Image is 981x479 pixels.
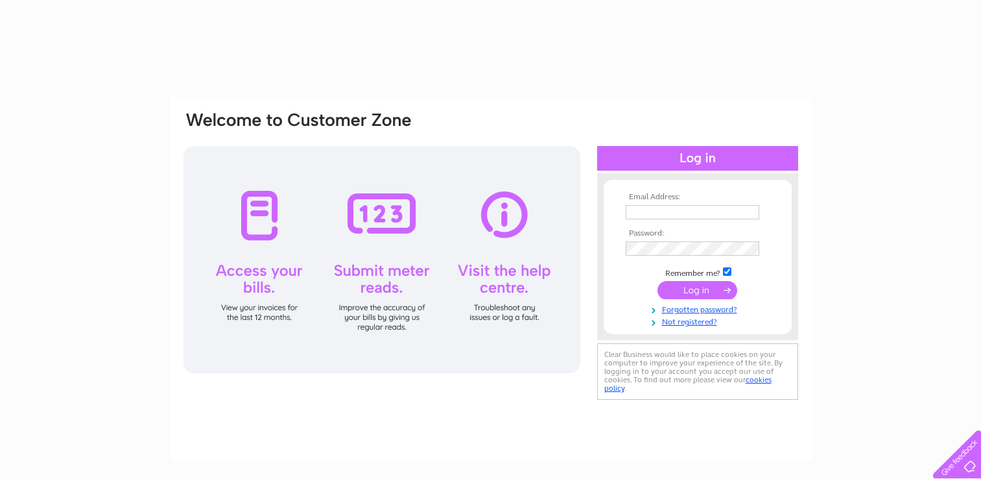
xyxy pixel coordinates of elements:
th: Email Address: [622,193,773,202]
th: Password: [622,229,773,238]
div: Clear Business would like to place cookies on your computer to improve your experience of the sit... [597,343,798,400]
td: Remember me? [622,265,773,278]
a: Forgotten password? [626,302,773,315]
a: cookies policy [604,375,772,393]
a: Not registered? [626,315,773,327]
input: Submit [657,281,737,299]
